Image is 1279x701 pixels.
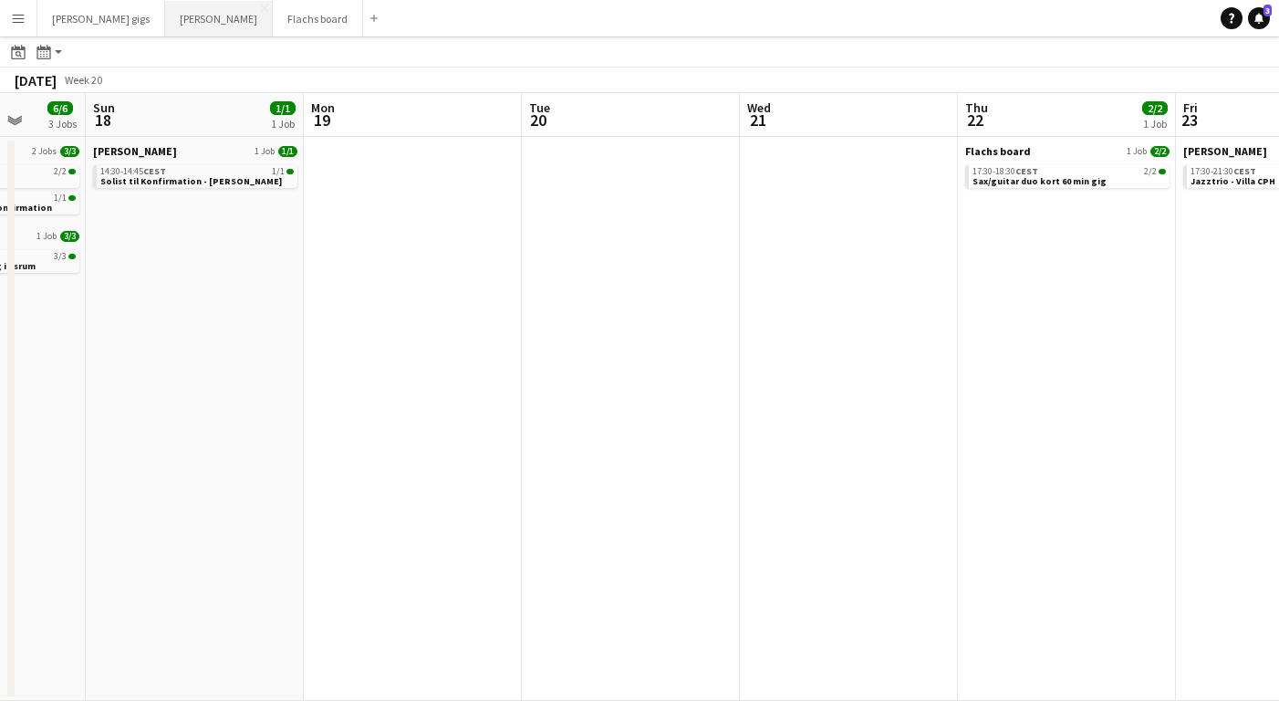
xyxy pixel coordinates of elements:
span: 3/3 [54,252,67,261]
span: 6/6 [47,101,73,115]
div: Flachs board1 Job2/217:30-18:30CEST2/2Sax/guitar duo kort 60 min gig [965,144,1170,192]
span: 14:30-14:45 [100,167,166,176]
span: 18 [90,110,115,131]
span: 2/2 [1144,167,1157,176]
button: [PERSON_NAME] [165,1,273,37]
span: 1 Job [36,231,57,242]
div: 3 Jobs [48,117,77,131]
span: 1/1 [272,167,285,176]
span: 2/2 [68,169,76,174]
a: [PERSON_NAME]1 Job1/1 [93,144,297,158]
span: 19 [308,110,335,131]
a: 17:30-18:30CEST2/2Sax/guitar duo kort 60 min gig [972,165,1166,186]
span: CEST [143,165,166,177]
span: 21 [744,110,771,131]
span: 2/2 [1150,146,1170,157]
span: 1/1 [270,101,296,115]
span: 3/3 [68,254,76,259]
div: [PERSON_NAME]1 Job1/114:30-14:45CEST1/1Solist til Konfirmation - [PERSON_NAME] [93,144,297,192]
span: 3/3 [60,146,79,157]
span: 1/1 [286,169,294,174]
a: 3 [1248,7,1270,29]
span: 1/1 [68,195,76,201]
span: 2/2 [1159,169,1166,174]
span: CEST [1015,165,1038,177]
span: Wed [747,99,771,116]
span: 1 Job [1127,146,1147,157]
span: Thu [965,99,988,116]
div: [DATE] [15,71,57,89]
span: Jazztrio - Villa CPH [1191,175,1275,187]
span: 17:30-18:30 [972,167,1038,176]
button: Flachs board [273,1,363,37]
span: 1/1 [54,194,67,203]
span: CEST [1233,165,1256,177]
span: Asger Gigs [93,144,177,158]
span: 3 [1263,5,1272,16]
span: 22 [962,110,988,131]
span: Sax/guitar duo kort 60 min gig [972,175,1107,187]
span: 23 [1180,110,1198,131]
span: Asger Gigs [1183,144,1267,158]
span: 1/1 [278,146,297,157]
span: Mon [311,99,335,116]
span: 1 Job [255,146,275,157]
span: 2/2 [54,167,67,176]
span: Flachs board [965,144,1031,158]
span: 2/2 [1142,101,1168,115]
span: Week 20 [60,73,106,87]
div: 1 Job [1143,117,1167,131]
span: 20 [526,110,550,131]
span: 17:30-21:30 [1191,167,1256,176]
span: Solist til Konfirmation - Stephanie [100,175,282,187]
div: 1 Job [271,117,295,131]
span: Sun [93,99,115,116]
span: Fri [1183,99,1198,116]
span: 2 Jobs [32,146,57,157]
a: Flachs board1 Job2/2 [965,144,1170,158]
span: 3/3 [60,231,79,242]
button: [PERSON_NAME] gigs [37,1,165,37]
a: 14:30-14:45CEST1/1Solist til Konfirmation - [PERSON_NAME] [100,165,294,186]
span: Tue [529,99,550,116]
